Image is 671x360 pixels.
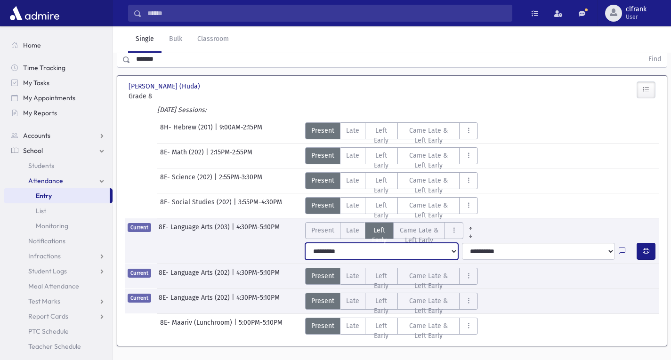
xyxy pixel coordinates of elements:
[4,75,113,90] a: My Tasks
[36,192,52,200] span: Entry
[159,268,232,285] span: 8E- Language Arts (202)
[28,342,81,351] span: Teacher Schedule
[234,197,238,214] span: |
[371,176,392,195] span: Left Early
[305,293,478,310] div: AttTypes
[36,222,68,230] span: Monitoring
[346,176,359,185] span: Late
[4,105,113,120] a: My Reports
[28,237,65,245] span: Notifications
[311,126,334,136] span: Present
[215,122,219,139] span: |
[305,122,478,139] div: AttTypes
[214,172,219,189] span: |
[219,122,262,139] span: 9:00AM-2:15PM
[190,26,236,53] a: Classroom
[28,327,69,336] span: PTC Schedule
[404,200,453,220] span: Came Late & Left Early
[4,248,113,264] a: Infractions
[346,151,359,160] span: Late
[23,131,50,140] span: Accounts
[305,197,478,214] div: AttTypes
[4,339,113,354] a: Teacher Schedule
[23,79,49,87] span: My Tasks
[28,252,61,260] span: Infractions
[4,173,113,188] a: Attendance
[160,122,215,139] span: 8H- Hebrew (201)
[157,106,206,114] i: [DATE] Sessions:
[236,293,280,310] span: 4:30PM-5:10PM
[404,126,453,145] span: Came Late & Left Early
[160,147,206,164] span: 8E- Math (202)
[234,318,239,335] span: |
[128,223,151,232] span: Current
[404,271,453,291] span: Came Late & Left Early
[311,321,334,331] span: Present
[311,200,334,210] span: Present
[128,294,151,303] span: Current
[4,294,113,309] a: Test Marks
[311,176,334,185] span: Present
[238,197,282,214] span: 3:55PM-4:30PM
[239,318,283,335] span: 5:00PM-5:10PM
[23,109,57,117] span: My Reports
[311,296,334,306] span: Present
[160,172,214,189] span: 8E- Science (202)
[311,271,334,281] span: Present
[129,81,202,91] span: [PERSON_NAME] (Huda)
[404,296,453,316] span: Came Late & Left Early
[4,233,113,248] a: Notifications
[371,126,392,145] span: Left Early
[463,230,478,237] a: All Later
[346,200,359,210] span: Late
[236,268,280,285] span: 4:30PM-5:10PM
[160,318,234,335] span: 8E- Maariv (Lunchroom)
[346,271,359,281] span: Late
[463,222,478,230] a: All Prior
[4,158,113,173] a: Students
[28,297,60,305] span: Test Marks
[232,293,236,310] span: |
[23,64,65,72] span: Time Tracking
[371,321,392,341] span: Left Early
[4,218,113,233] a: Monitoring
[305,147,478,164] div: AttTypes
[371,200,392,220] span: Left Early
[346,321,359,331] span: Late
[219,172,262,189] span: 2:55PM-3:30PM
[643,51,667,67] button: Find
[371,271,392,291] span: Left Early
[311,225,334,235] span: Present
[4,38,113,53] a: Home
[4,60,113,75] a: Time Tracking
[206,147,210,164] span: |
[305,318,478,335] div: AttTypes
[28,176,63,185] span: Attendance
[142,5,512,22] input: Search
[232,268,236,285] span: |
[399,225,439,245] span: Came Late & Left Early
[4,279,113,294] a: Meal Attendance
[160,197,234,214] span: 8E- Social Studies (202)
[236,222,280,239] span: 4:30PM-5:10PM
[23,146,43,155] span: School
[4,128,113,143] a: Accounts
[159,293,232,310] span: 8E- Language Arts (202)
[311,151,334,160] span: Present
[346,296,359,306] span: Late
[404,176,453,195] span: Came Late & Left Early
[28,161,54,170] span: Students
[371,296,392,316] span: Left Early
[4,143,113,158] a: School
[28,282,79,290] span: Meal Attendance
[305,222,478,239] div: AttTypes
[8,4,62,23] img: AdmirePro
[23,94,75,102] span: My Appointments
[4,90,113,105] a: My Appointments
[159,222,232,239] span: 8E- Language Arts (203)
[346,126,359,136] span: Late
[28,267,67,275] span: Student Logs
[404,321,453,341] span: Came Late & Left Early
[162,26,190,53] a: Bulk
[129,91,209,101] span: Grade 8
